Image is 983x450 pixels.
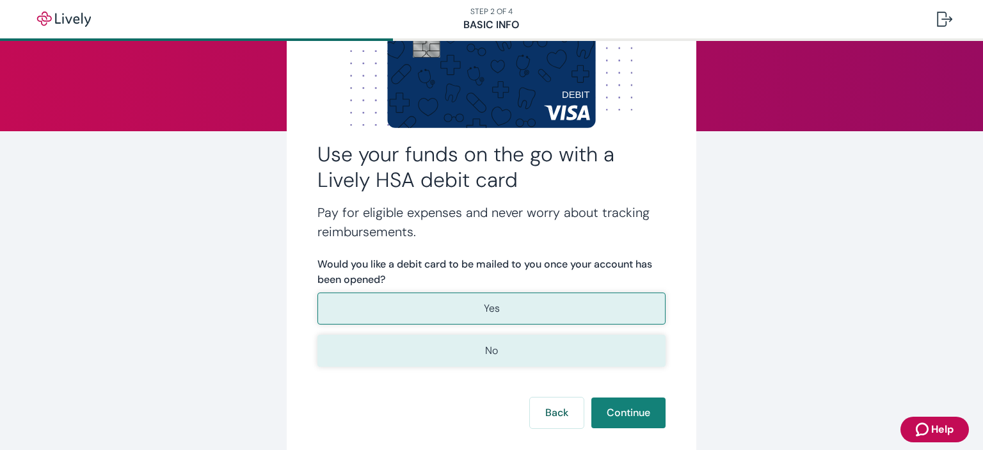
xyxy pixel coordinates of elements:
button: Log out [927,4,963,35]
span: Help [931,422,954,437]
h4: Pay for eligible expenses and never worry about tracking reimbursements. [317,203,666,241]
p: Yes [484,301,500,316]
img: Lively [28,12,100,27]
button: Continue [591,398,666,428]
button: No [317,335,666,367]
button: Back [530,398,584,428]
button: Yes [317,293,666,325]
h2: Use your funds on the go with a Lively HSA debit card [317,141,666,193]
button: Zendesk support iconHelp [900,417,969,442]
svg: Zendesk support icon [916,422,931,437]
p: No [485,343,498,358]
label: Would you like a debit card to be mailed to you once your account has been opened? [317,257,666,287]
